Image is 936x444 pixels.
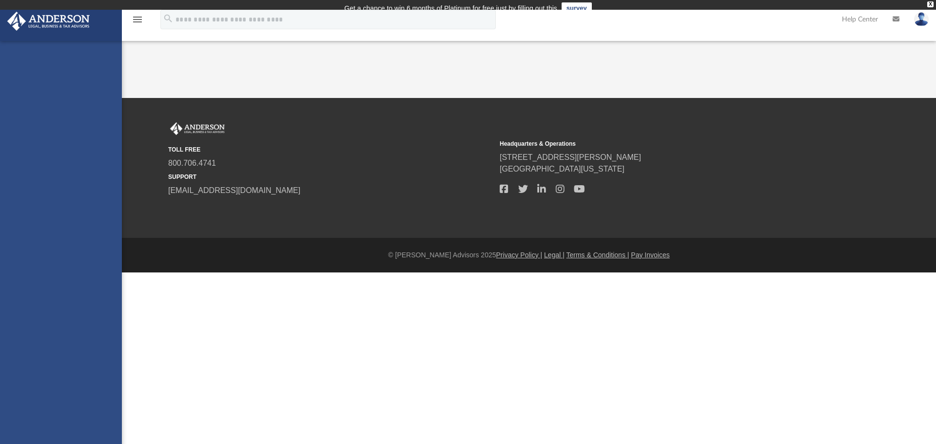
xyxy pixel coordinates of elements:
[496,251,543,259] a: Privacy Policy |
[168,145,493,154] small: TOLL FREE
[631,251,669,259] a: Pay Invoices
[122,250,936,260] div: © [PERSON_NAME] Advisors 2025
[344,2,557,14] div: Get a chance to win 6 months of Platinum for free just by filling out this
[168,186,300,194] a: [EMAIL_ADDRESS][DOMAIN_NAME]
[163,13,174,24] i: search
[500,165,624,173] a: [GEOGRAPHIC_DATA][US_STATE]
[168,159,216,167] a: 800.706.4741
[132,19,143,25] a: menu
[566,251,629,259] a: Terms & Conditions |
[168,122,227,135] img: Anderson Advisors Platinum Portal
[914,12,929,26] img: User Pic
[132,14,143,25] i: menu
[562,2,592,14] a: survey
[544,251,565,259] a: Legal |
[4,12,93,31] img: Anderson Advisors Platinum Portal
[500,139,824,148] small: Headquarters & Operations
[168,173,493,181] small: SUPPORT
[927,1,934,7] div: close
[500,153,641,161] a: [STREET_ADDRESS][PERSON_NAME]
